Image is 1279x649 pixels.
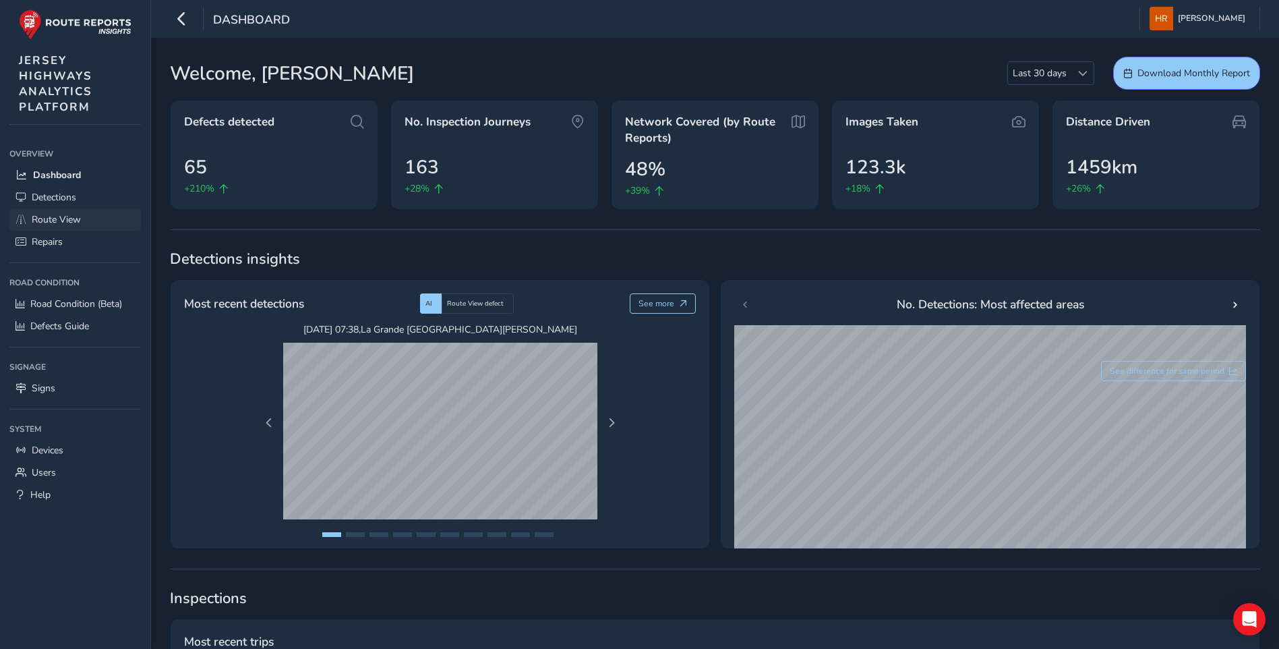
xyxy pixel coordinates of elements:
span: No. Inspection Journeys [405,114,531,130]
a: Detections [9,186,141,208]
div: AI [420,293,442,314]
button: Page 4 [393,532,412,537]
a: Help [9,484,141,506]
span: AI [425,299,432,308]
img: diamond-layout [1150,7,1173,30]
a: Route View [9,208,141,231]
button: Page 2 [346,532,365,537]
span: +28% [405,181,429,196]
span: Defects Guide [30,320,89,333]
div: Overview [9,144,141,164]
button: [PERSON_NAME] [1150,7,1250,30]
span: +210% [184,181,214,196]
span: 65 [184,153,207,181]
button: Next Page [602,414,621,432]
span: Signs [32,382,55,395]
span: Network Covered (by Route Reports) [625,114,787,146]
div: Open Intercom Messenger [1233,603,1266,636]
a: Devices [9,439,141,461]
div: System [9,419,141,439]
span: Last 30 days [1008,62,1071,84]
button: Page 3 [369,532,388,537]
a: Defects Guide [9,315,141,337]
a: Signs [9,377,141,399]
span: Most recent detections [184,295,304,312]
span: Download Monthly Report [1137,67,1250,80]
span: 123.3k [845,153,905,181]
span: Devices [32,444,63,457]
span: [DATE] 07:38 , La Grande [GEOGRAPHIC_DATA][PERSON_NAME] [283,323,597,336]
span: See difference for same period [1110,366,1224,376]
button: Page 10 [535,532,554,537]
a: Dashboard [9,164,141,186]
button: Page 5 [417,532,436,537]
div: Signage [9,357,141,377]
button: Page 6 [440,532,459,537]
span: Users [32,466,56,479]
span: Defects detected [184,114,274,130]
span: Route View [32,213,81,226]
span: Detections insights [170,249,1260,269]
span: Inspections [170,588,1260,609]
span: Road Condition (Beta) [30,298,122,310]
span: No. Detections: Most affected areas [897,295,1084,313]
div: Route View defect [442,293,514,314]
a: Users [9,461,141,484]
span: 163 [405,153,439,181]
button: Page 1 [322,532,341,537]
button: See more [630,293,696,314]
span: Images Taken [845,114,918,130]
button: See difference for same period [1101,361,1247,381]
img: rr logo [19,9,131,40]
span: +39% [625,184,650,198]
span: 48% [625,155,665,184]
span: Distance Driven [1066,114,1150,130]
span: See more [638,298,674,309]
span: Detections [32,191,76,204]
button: Previous Page [260,414,278,432]
span: Route View defect [447,299,504,308]
span: Dashboard [33,169,81,181]
span: Repairs [32,235,63,248]
button: Download Monthly Report [1113,57,1260,90]
div: Road Condition [9,273,141,293]
a: Road Condition (Beta) [9,293,141,315]
span: Help [30,488,51,501]
button: Page 8 [487,532,506,537]
button: Page 9 [511,532,530,537]
span: 1459km [1066,153,1137,181]
span: JERSEY HIGHWAYS ANALYTICS PLATFORM [19,53,92,115]
span: +26% [1066,181,1091,196]
a: Repairs [9,231,141,253]
button: Page 7 [464,532,483,537]
span: Welcome, [PERSON_NAME] [170,59,414,88]
span: [PERSON_NAME] [1178,7,1245,30]
span: +18% [845,181,870,196]
span: Dashboard [213,11,290,30]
